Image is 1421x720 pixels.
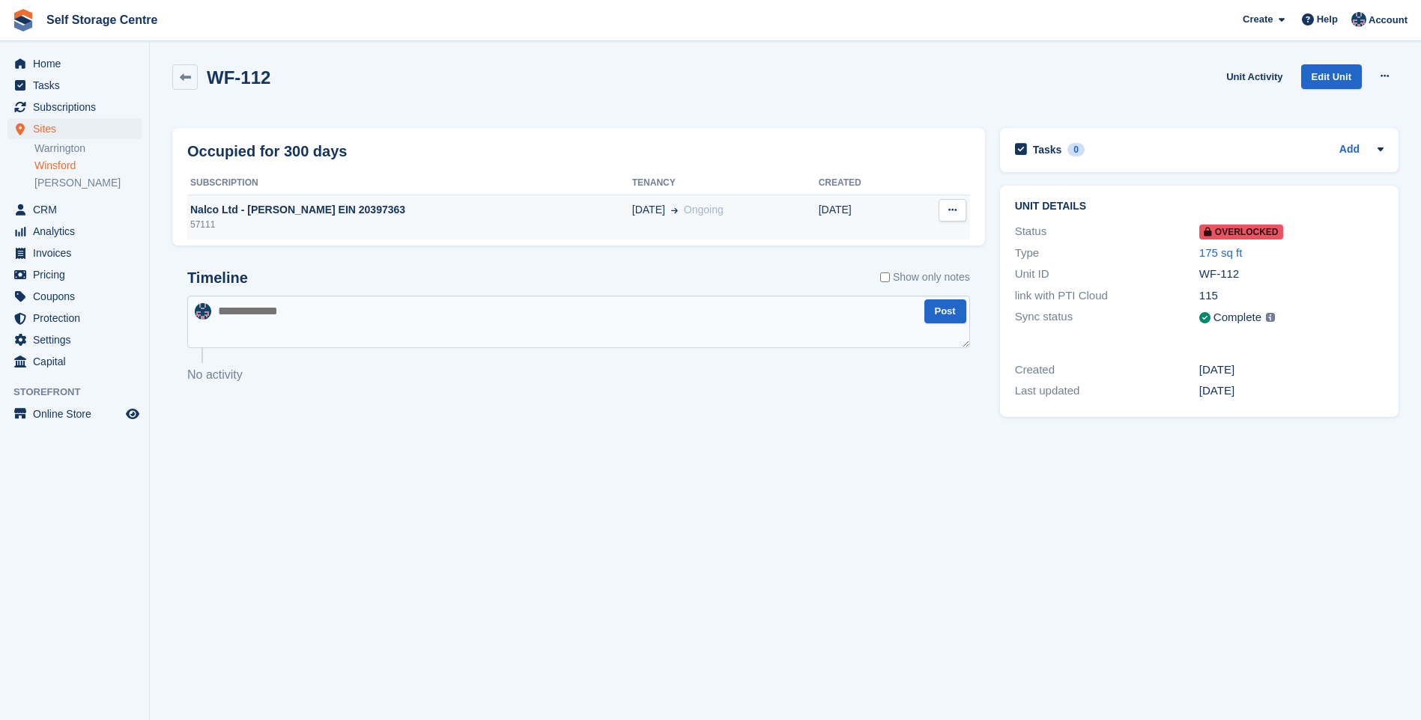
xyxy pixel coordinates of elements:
a: 175 sq ft [1199,246,1243,259]
span: Sites [33,118,123,139]
div: 115 [1199,287,1384,305]
a: Edit Unit [1301,64,1362,89]
span: Ongoing [684,204,724,216]
td: [DATE] [819,195,906,240]
div: Complete [1214,309,1261,326]
a: menu [7,403,142,424]
a: menu [7,221,142,242]
a: menu [7,53,142,74]
a: menu [7,308,142,329]
img: icon-info-grey-7440780725fd019a000dd9b08b2336e03edf1995a4989e88bcd33f0948082b44.svg [1266,313,1275,322]
span: Capital [33,351,123,372]
span: Analytics [33,221,123,242]
a: menu [7,242,142,263]
a: menu [7,75,142,96]
a: [PERSON_NAME] [34,176,142,190]
img: Clair Cole [195,303,211,320]
div: link with PTI Cloud [1015,287,1199,305]
input: Show only notes [880,269,890,285]
p: No activity [187,366,970,384]
div: [DATE] [1199,382,1384,400]
h2: WF-112 [207,67,270,88]
h2: Occupied for 300 days [187,140,347,162]
span: Create [1243,12,1273,27]
a: Self Storage Centre [40,7,163,32]
a: menu [7,351,142,372]
h2: Tasks [1033,143,1062,156]
span: Invoices [33,242,123,263]
span: Help [1317,12,1338,27]
div: Sync status [1015,308,1199,327]
span: CRM [33,199,123,220]
span: Account [1369,13,1408,28]
span: Home [33,53,123,74]
h2: Unit details [1015,201,1384,213]
img: Clair Cole [1351,12,1366,27]
div: Last updated [1015,382,1199,400]
span: Settings [33,329,123,350]
div: 0 [1067,143,1085,156]
a: menu [7,118,142,139]
div: Type [1015,245,1199,262]
th: Subscription [187,171,632,195]
h2: Timeline [187,269,248,287]
a: Preview store [124,405,142,423]
button: Post [924,299,966,324]
div: Created [1015,361,1199,379]
div: [DATE] [1199,361,1384,379]
span: Pricing [33,264,123,285]
span: Tasks [33,75,123,96]
label: Show only notes [880,269,970,285]
span: Protection [33,308,123,329]
a: Warrington [34,141,142,156]
img: stora-icon-8386f47178a22dfd0bd8f6a31ec36ba5ce8667c1dd55bd0f319d3a0aa187defe.svg [12,9,34,31]
a: menu [7,264,142,285]
span: Overlocked [1199,225,1283,240]
span: Subscriptions [33,97,123,118]
th: Created [819,171,906,195]
div: Status [1015,223,1199,240]
span: Coupons [33,286,123,307]
div: WF-112 [1199,266,1384,283]
div: Unit ID [1015,266,1199,283]
div: 57111 [187,218,632,231]
a: menu [7,286,142,307]
a: Add [1339,141,1360,159]
span: Online Store [33,403,123,424]
span: [DATE] [632,202,665,218]
span: Storefront [13,385,149,400]
a: menu [7,97,142,118]
a: menu [7,199,142,220]
a: Winsford [34,159,142,173]
div: Nalco Ltd - [PERSON_NAME] EIN 20397363 [187,202,632,218]
a: Unit Activity [1220,64,1288,89]
th: Tenancy [632,171,819,195]
a: menu [7,329,142,350]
